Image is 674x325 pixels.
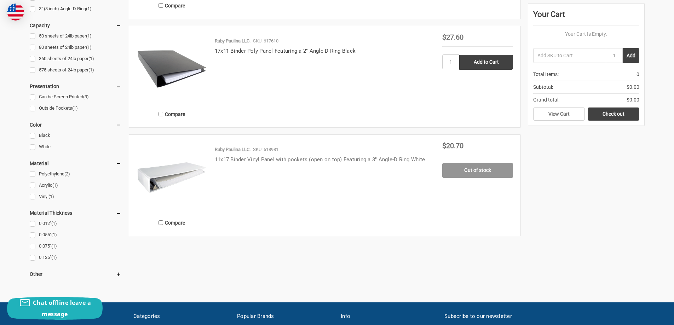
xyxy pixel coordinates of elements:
h5: Material [30,159,121,168]
span: (1) [48,194,54,199]
h5: Other [30,270,121,278]
p: Ruby Paulina LLC. [215,146,250,153]
a: Vinyl [30,192,121,202]
a: Black [30,131,121,140]
label: Compare [137,108,207,120]
a: White [30,142,121,152]
label: Compare [137,217,207,228]
span: (1) [86,33,92,39]
span: (1) [72,105,78,111]
input: Add to Cart [459,55,513,70]
input: Compare [159,3,163,8]
h5: Presentation [30,82,121,91]
span: (1) [51,221,57,226]
h5: Info [341,312,437,320]
img: 11x17 Binder Vinyl Panel with pockets Featuring a 3" Angle-D Ring White [137,142,207,213]
a: 11x17 Binder Vinyl Panel with pockets (open on top) Featuring a 3" Angle-D Ring White [215,156,425,163]
a: Out of stock [442,163,513,178]
h5: Popular Brands [237,312,333,320]
input: Compare [159,112,163,116]
a: 575 sheets of 24lb paper [30,65,121,75]
img: duty and tax information for United States [7,4,24,21]
a: 17x11 Binder Poly Panel Featuring a 2" Angle-D Ring Black [215,48,356,54]
span: (2) [64,171,70,176]
span: (1) [86,6,92,11]
a: 0.055" [30,230,121,240]
span: Subtotal: [533,83,553,91]
a: 80 sheets of 24lb paper [30,43,121,52]
div: Your Cart [533,8,639,25]
p: Your Cart Is Empty. [533,30,639,38]
a: 0.075" [30,242,121,251]
span: $20.70 [442,141,463,150]
button: Chat offline leave a message [7,297,103,320]
h5: Subscribe to our newsletter [444,312,644,320]
p: SKU: 518981 [253,146,278,153]
a: Outside Pockets [30,104,121,113]
a: Can be Screen Printed [30,92,121,102]
span: (1) [52,182,58,188]
span: (1) [51,243,57,249]
span: $27.60 [442,33,463,41]
span: 0 [636,71,639,78]
a: Check out [588,108,639,121]
h5: Categories [133,312,230,320]
a: 360 sheets of 24lb paper [30,54,121,64]
h5: Capacity [30,21,121,30]
input: Compare [159,220,163,225]
span: (3) [83,94,89,99]
span: (1) [88,67,94,72]
h5: Material Thickness [30,209,121,217]
a: 0.012" [30,219,121,228]
a: 0.125" [30,253,121,262]
span: Grand total: [533,96,559,104]
span: (1) [51,232,57,237]
span: $0.00 [627,83,639,91]
span: (1) [51,255,57,260]
p: Ruby Paulina LLC. [215,37,250,45]
span: (1) [88,56,94,61]
span: Total Items: [533,71,559,78]
h5: Color [30,121,121,129]
input: Add SKU to Cart [533,48,606,63]
button: Add [623,48,639,63]
p: SKU: 617610 [253,37,278,45]
a: Polyethylene [30,169,121,179]
a: View Cart [533,108,585,121]
a: 3" (3 inch) Angle-D Ring [30,4,121,14]
span: (1) [86,45,92,50]
iframe: Google Customer Reviews [616,306,674,325]
a: Acrylic [30,181,121,190]
span: Chat offline leave a message [33,299,91,318]
span: $0.00 [627,96,639,104]
a: 50 sheets of 24lb paper [30,31,121,41]
img: 17x11 Binder Poly Panel Featuring a 2" Angle-D Ring Black [137,34,207,104]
